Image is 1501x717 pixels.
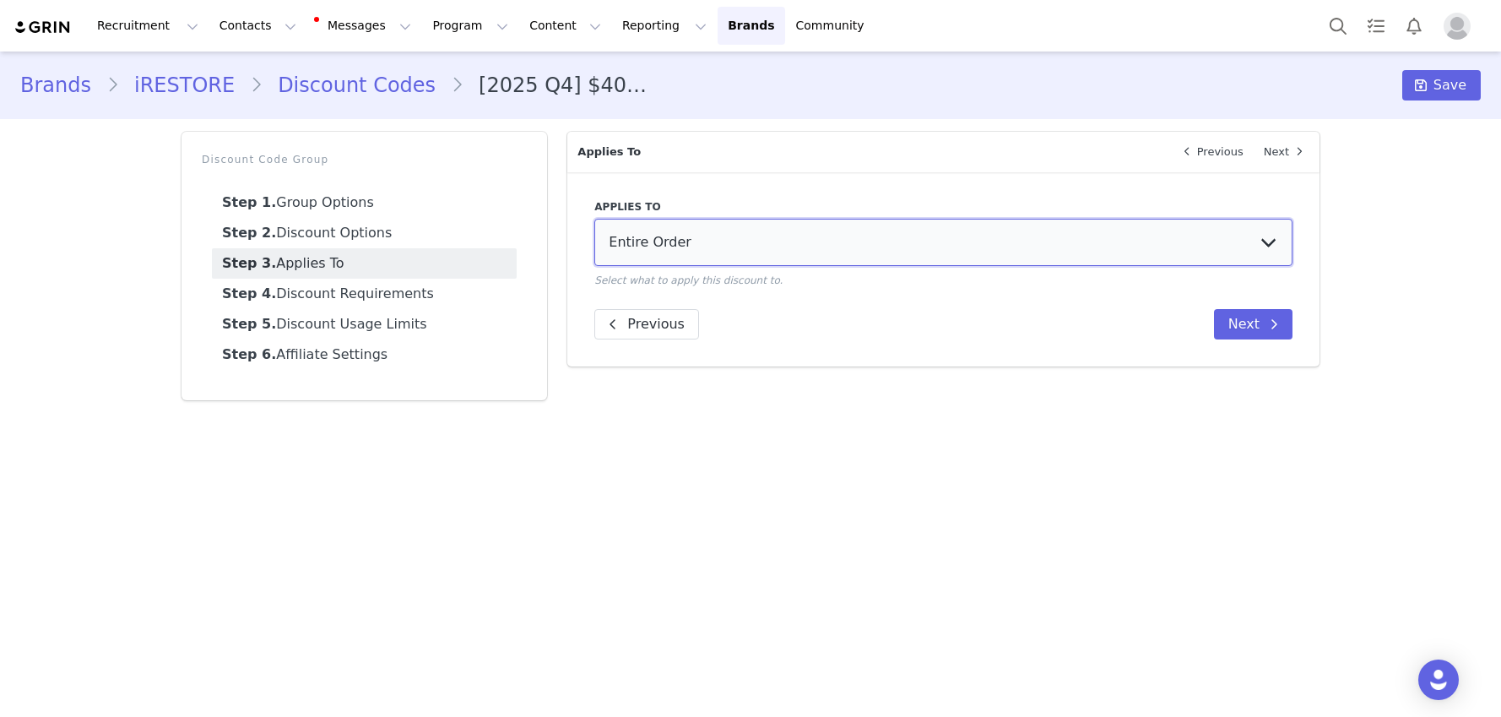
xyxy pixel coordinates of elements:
button: Recruitment [87,7,209,45]
a: Previous [1167,132,1254,172]
button: Previous [594,309,699,339]
button: Messages [307,7,421,45]
a: Tasks [1357,7,1395,45]
strong: Step 4. [222,285,276,301]
a: Discount Options [212,218,517,248]
div: Open Intercom Messenger [1418,660,1459,700]
strong: Step 2. [222,225,276,241]
button: Content [519,7,611,45]
button: Next [1214,309,1292,339]
strong: Step 1. [222,194,276,210]
a: Brands [718,7,784,45]
img: placeholder-profile.jpg [1444,13,1471,40]
button: Contacts [209,7,306,45]
a: Group Options [212,187,517,218]
span: Save [1433,75,1466,95]
a: Brands [20,70,106,100]
button: Program [422,7,518,45]
a: Applies To [212,248,517,279]
p: Select what to apply this discount to. [594,273,1292,288]
strong: Step 6. [222,346,276,362]
a: Discount Requirements [212,279,517,309]
p: Discount Code Group [202,152,527,167]
img: grin logo [14,19,73,35]
button: Reporting [612,7,717,45]
a: Discount Codes [263,70,451,100]
button: Profile [1433,13,1487,40]
p: Applies To [567,132,1166,172]
a: iRESTORE [119,70,250,100]
button: Notifications [1395,7,1433,45]
strong: Step 3. [222,255,276,271]
a: Discount Usage Limits [212,309,517,339]
label: Applies To [594,199,1292,215]
a: Next [1254,132,1319,172]
button: Search [1319,7,1357,45]
button: Save [1402,70,1481,100]
strong: Step 5. [222,316,276,332]
a: Affiliate Settings [212,339,517,370]
a: Community [786,7,882,45]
